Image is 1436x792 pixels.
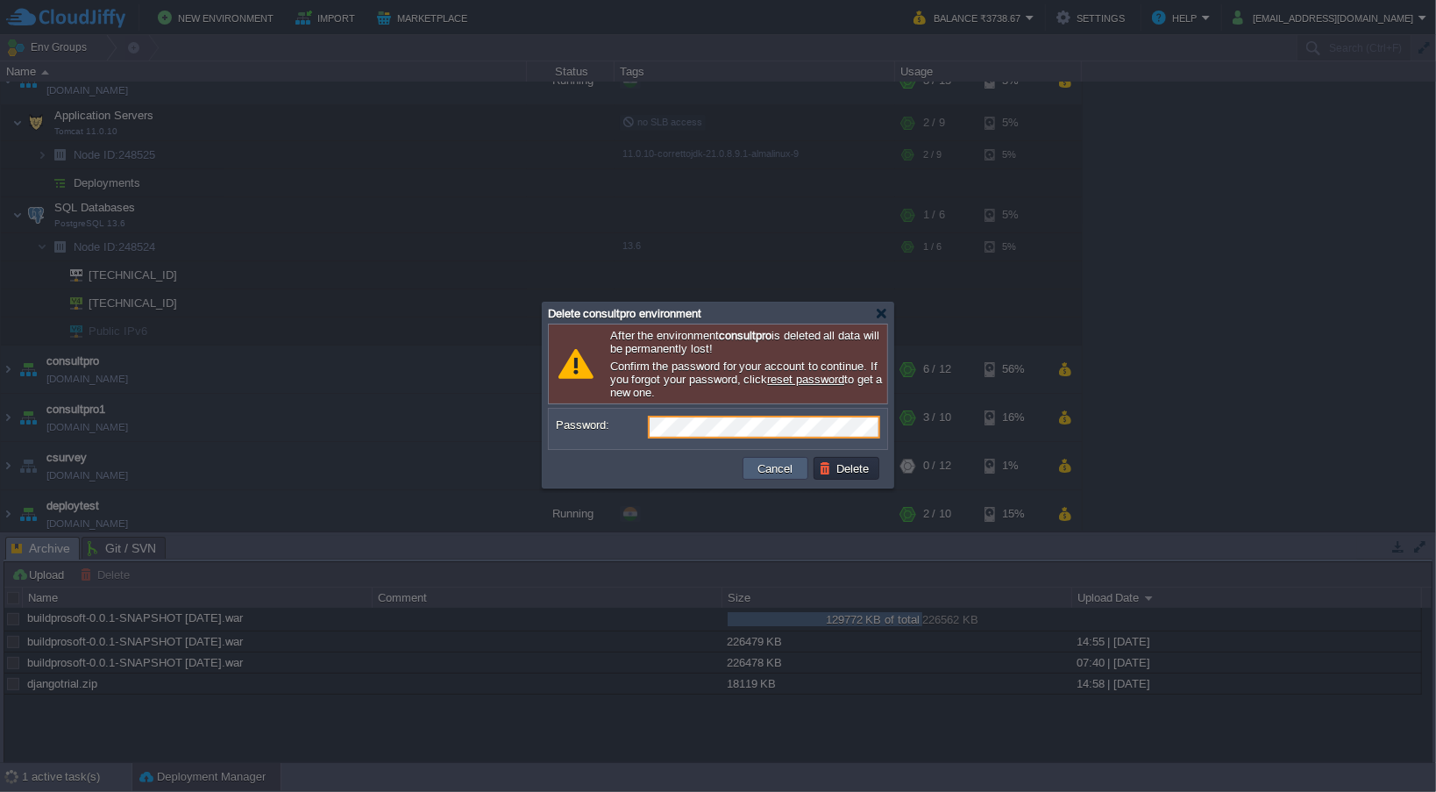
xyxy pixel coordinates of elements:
span: Delete consultpro environment [548,307,701,320]
button: Cancel [753,460,799,476]
b: consultpro [719,329,771,342]
p: Confirm the password for your account to continue. If you forgot your password, click to get a ne... [610,360,883,399]
a: reset password [767,373,844,386]
label: Password: [556,416,646,434]
p: After the environment is deleted all data will be permanently lost! [610,329,883,355]
button: Delete [819,460,875,476]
